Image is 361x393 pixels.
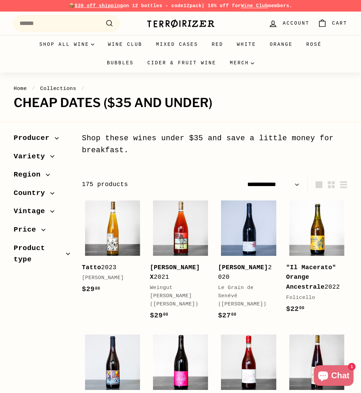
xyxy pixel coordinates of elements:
button: Product type [14,241,71,271]
a: Wine Club [101,35,149,54]
div: 2022 [286,263,341,292]
a: Bubbles [100,54,140,72]
div: 2021 [150,263,204,283]
a: [PERSON_NAME]2020Le Grain de Senévé ([PERSON_NAME]) [218,197,279,328]
a: "Il Macerato" Orange Ancestrale2022Folicello [286,197,347,322]
a: Rosé [300,35,329,54]
a: Cart [314,13,351,34]
span: Product type [14,243,66,265]
span: Region [14,169,46,181]
button: Vintage [14,204,71,222]
a: Red [205,35,230,54]
span: $22 [286,305,305,313]
a: Tatto2023[PERSON_NAME] [82,197,143,302]
span: / [80,86,86,92]
span: Account [283,19,309,27]
a: Home [14,86,27,92]
div: Folicello [286,294,341,302]
button: Producer [14,131,71,149]
div: 175 products [82,180,215,189]
b: Tatto [82,264,101,271]
b: "Il Macerato" Orange Ancestrale [286,264,336,291]
b: [PERSON_NAME] X [150,264,200,281]
inbox-online-store-chat: Shopify online store chat [312,365,356,388]
nav: breadcrumbs [14,84,347,93]
span: $29 [82,285,100,293]
div: 2020 [218,263,272,283]
strong: 12pack [183,3,202,9]
a: Orange [263,35,300,54]
a: [PERSON_NAME] X2021Weingut [PERSON_NAME] ([PERSON_NAME]) [150,197,211,328]
button: Price [14,222,71,241]
a: Mixed Cases [149,35,205,54]
a: Collections [40,86,76,92]
a: Account [264,13,314,34]
div: [PERSON_NAME] [82,274,136,282]
a: Cider & Fruit Wine [140,54,223,72]
sup: 00 [231,312,236,317]
span: Country [14,187,50,199]
div: Le Grain de Senévé ([PERSON_NAME]) [218,284,272,309]
span: Vintage [14,206,50,217]
h1: Cheap Dates ($35 and under) [14,96,347,110]
summary: Merch [223,54,261,72]
span: Producer [14,132,55,144]
b: [PERSON_NAME] [218,264,268,271]
p: 📦 on 12 bottles - code | 10% off for members. [14,2,347,10]
a: Wine Club [241,3,268,9]
span: $30 off shipping [75,3,123,9]
span: $29 [150,312,168,319]
span: Variety [14,151,50,162]
div: Weingut [PERSON_NAME] ([PERSON_NAME]) [150,284,204,309]
span: Cart [332,19,347,27]
span: $27 [218,312,236,319]
button: Variety [14,149,71,168]
button: Region [14,167,71,186]
div: 2023 [82,263,136,273]
sup: 00 [299,306,304,311]
span: / [30,86,37,92]
span: Price [14,224,41,236]
div: Shop these wines under $35 and save a little money for breakfast. [82,132,347,156]
button: Country [14,186,71,204]
summary: Shop all wine [32,35,101,54]
a: White [230,35,263,54]
sup: 00 [95,286,100,291]
sup: 00 [163,312,168,317]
